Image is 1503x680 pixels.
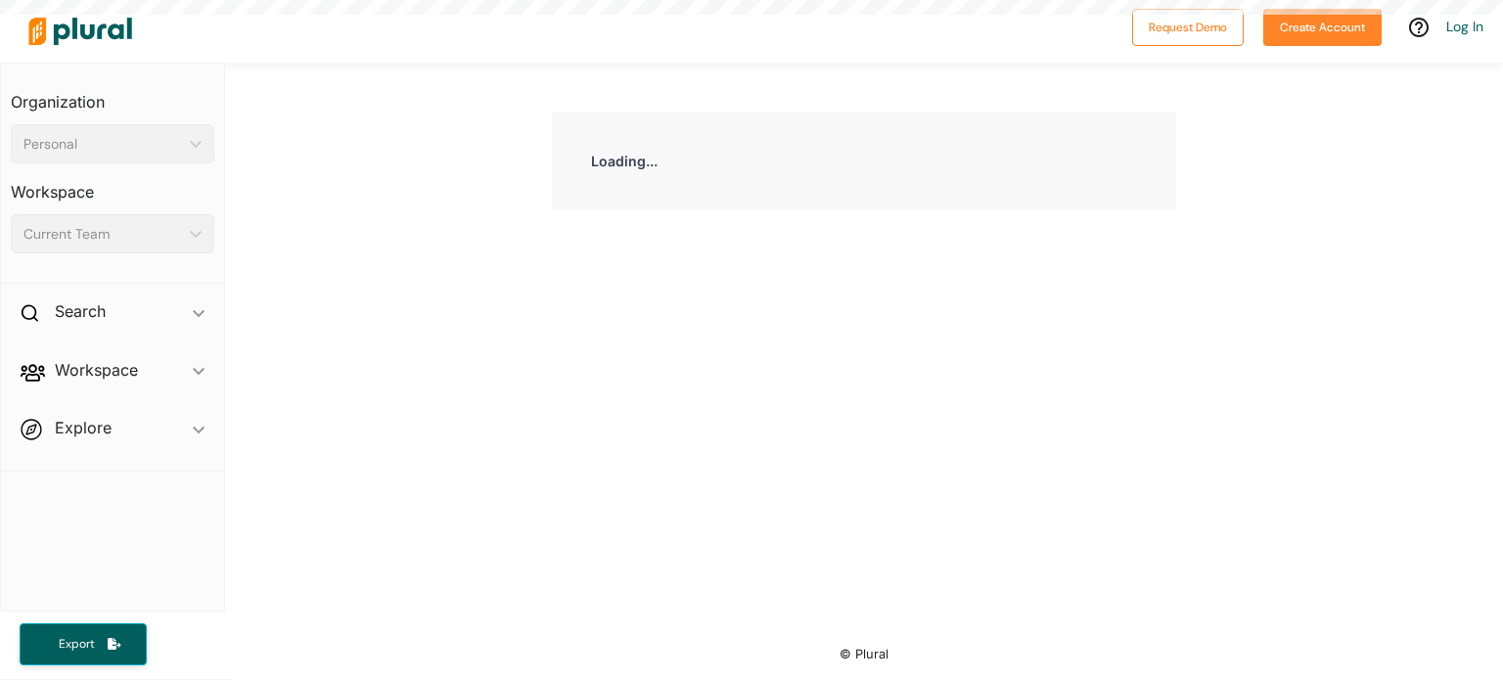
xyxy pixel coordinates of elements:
a: Create Account [1263,16,1382,36]
a: Request Demo [1132,16,1244,36]
span: Export [45,636,108,653]
small: © Plural [840,647,888,661]
h3: Organization [11,73,214,116]
a: Log In [1446,18,1483,35]
button: Export [20,623,147,665]
h2: Search [55,300,106,322]
button: Request Demo [1132,9,1244,46]
div: Loading... [552,112,1176,210]
div: Personal [23,134,182,155]
div: Current Team [23,224,182,245]
h3: Workspace [11,163,214,206]
button: Create Account [1263,9,1382,46]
